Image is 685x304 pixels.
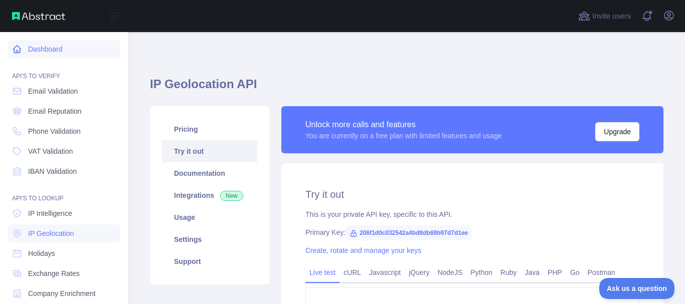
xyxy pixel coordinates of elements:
button: Upgrade [595,122,639,141]
a: Support [162,250,257,272]
span: Company Enrichment [28,288,96,298]
span: Exchange Rates [28,268,80,278]
span: Phone Validation [28,126,81,136]
span: IBAN Validation [28,166,77,176]
a: IBAN Validation [8,162,120,180]
a: Email Validation [8,82,120,100]
a: Company Enrichment [8,284,120,302]
span: Email Validation [28,86,78,96]
a: Postman [584,264,619,280]
a: IP Geolocation [8,224,120,242]
span: Holidays [28,248,55,258]
a: Phone Validation [8,122,120,140]
div: API'S TO LOOKUP [8,182,120,202]
div: This is your private API key, specific to this API. [305,209,639,219]
a: Dashboard [8,40,120,58]
a: cURL [339,264,365,280]
iframe: Toggle Customer Support [599,278,675,299]
div: API'S TO VERIFY [8,60,120,80]
a: Settings [162,228,257,250]
span: Email Reputation [28,106,82,116]
a: Email Reputation [8,102,120,120]
a: Usage [162,206,257,228]
div: You are currently on a free plan with limited features and usage [305,131,502,141]
a: Go [566,264,584,280]
h1: IP Geolocation API [150,76,663,100]
a: Pricing [162,118,257,140]
span: 206f1d0c032542a4bd8db69b97d7d1ee [346,225,472,240]
div: Primary Key: [305,227,639,237]
a: Documentation [162,162,257,184]
a: IP Intelligence [8,204,120,222]
div: Unlock more calls and features [305,119,502,131]
a: Try it out [162,140,257,162]
a: NodeJS [433,264,466,280]
a: VAT Validation [8,142,120,160]
span: New [220,191,243,201]
a: Python [466,264,496,280]
a: Java [521,264,544,280]
a: jQuery [405,264,433,280]
button: Invite users [576,8,633,24]
span: IP Intelligence [28,208,72,218]
a: Ruby [496,264,521,280]
a: Create, rotate and manage your keys [305,246,421,254]
a: Integrations New [162,184,257,206]
span: Invite users [592,11,631,22]
img: Abstract API [12,12,65,20]
a: Javascript [365,264,405,280]
span: IP Geolocation [28,228,74,238]
a: PHP [544,264,566,280]
a: Holidays [8,244,120,262]
a: Exchange Rates [8,264,120,282]
span: VAT Validation [28,146,73,156]
a: Live test [305,264,339,280]
h2: Try it out [305,187,639,201]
